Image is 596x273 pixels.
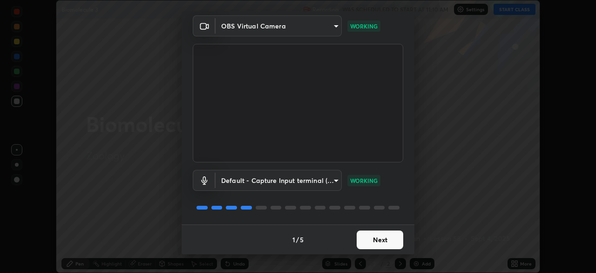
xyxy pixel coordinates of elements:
div: OBS Virtual Camera [216,170,342,191]
div: OBS Virtual Camera [216,15,342,36]
p: WORKING [350,22,378,30]
button: Next [357,231,403,249]
h4: 1 [292,235,295,245]
p: WORKING [350,176,378,185]
h4: 5 [300,235,304,245]
h4: / [296,235,299,245]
